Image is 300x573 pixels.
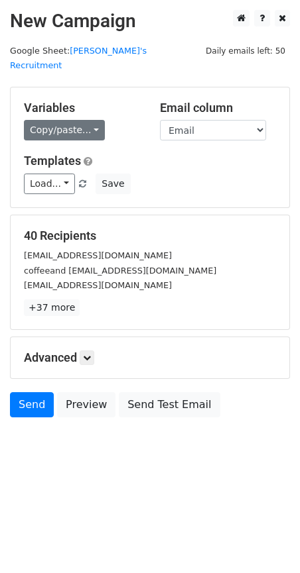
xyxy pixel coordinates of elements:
a: Load... [24,174,75,194]
a: [PERSON_NAME]'s Recruitment [10,46,147,71]
a: Send Test Email [119,392,220,417]
span: Daily emails left: 50 [201,44,290,58]
h5: Email column [160,101,276,115]
h5: 40 Recipients [24,229,276,243]
a: Copy/paste... [24,120,105,140]
a: Daily emails left: 50 [201,46,290,56]
small: [EMAIL_ADDRESS][DOMAIN_NAME] [24,280,172,290]
a: Templates [24,154,81,168]
small: [EMAIL_ADDRESS][DOMAIN_NAME] [24,250,172,260]
button: Save [96,174,130,194]
iframe: Chat Widget [234,509,300,573]
h5: Variables [24,101,140,115]
a: Send [10,392,54,417]
a: +37 more [24,299,80,316]
a: Preview [57,392,115,417]
small: Google Sheet: [10,46,147,71]
small: coffeeand [EMAIL_ADDRESS][DOMAIN_NAME] [24,266,216,276]
h5: Advanced [24,350,276,365]
h2: New Campaign [10,10,290,32]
